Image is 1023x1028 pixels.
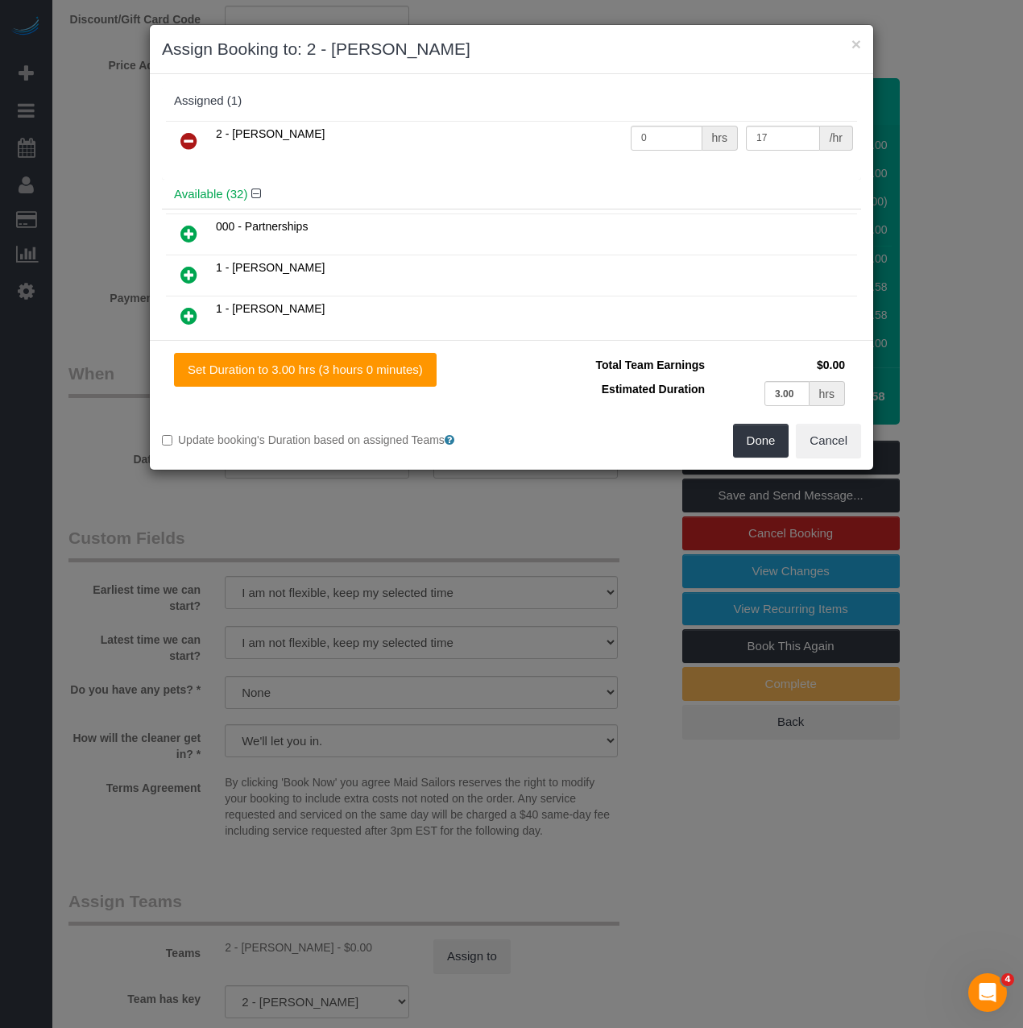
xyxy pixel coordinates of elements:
[162,37,861,61] h3: Assign Booking to: 2 - [PERSON_NAME]
[162,435,172,446] input: Update booking's Duration based on assigned Teams
[216,127,325,140] span: 2 - [PERSON_NAME]
[216,220,308,233] span: 000 - Partnerships
[709,353,849,377] td: $0.00
[702,126,738,151] div: hrs
[1001,973,1014,986] span: 4
[174,94,849,108] div: Assigned (1)
[174,353,437,387] button: Set Duration to 3.00 hrs (3 hours 0 minutes)
[733,424,789,458] button: Done
[602,383,705,396] span: Estimated Duration
[174,188,849,201] h4: Available (32)
[968,973,1007,1012] iframe: Intercom live chat
[216,302,325,315] span: 1 - [PERSON_NAME]
[162,432,499,448] label: Update booking's Duration based on assigned Teams
[796,424,861,458] button: Cancel
[810,381,845,406] div: hrs
[851,35,861,52] button: ×
[216,261,325,274] span: 1 - [PERSON_NAME]
[820,126,853,151] div: /hr
[524,353,709,377] td: Total Team Earnings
